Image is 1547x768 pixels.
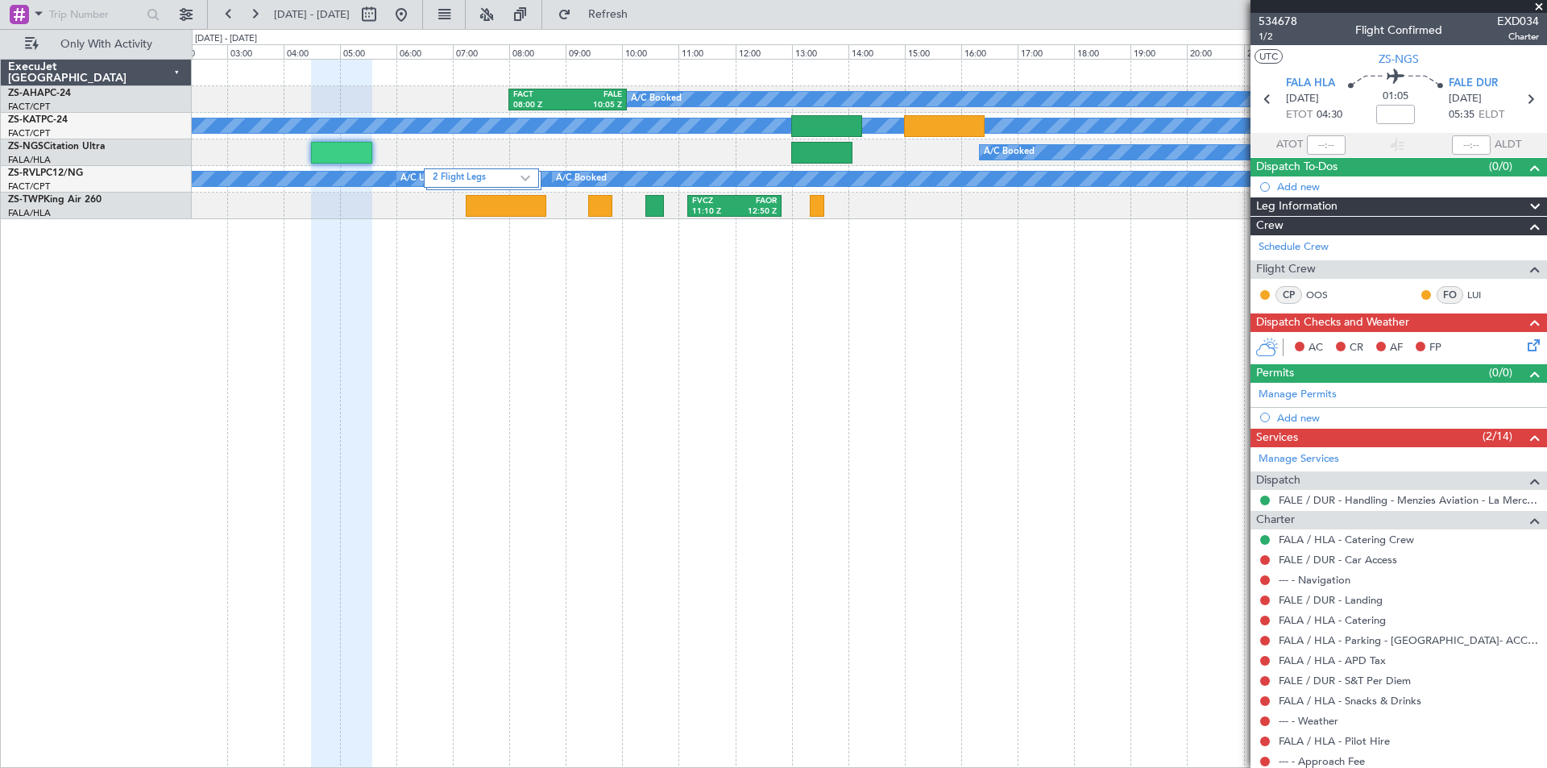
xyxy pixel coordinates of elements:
a: --- - Navigation [1279,573,1350,587]
div: A/C Booked [631,87,682,111]
div: 11:00 [678,44,735,59]
a: FALA / HLA - APD Tax [1279,654,1386,667]
span: (2/14) [1483,428,1512,445]
span: AC [1309,340,1323,356]
a: Manage Permits [1259,387,1337,403]
div: 15:00 [905,44,961,59]
div: 08:00 Z [513,100,567,111]
div: 02:00 [170,44,226,59]
a: FALA / HLA - Catering [1279,613,1386,627]
a: ZS-RVLPC12/NG [8,168,83,178]
span: ZS-TWP [8,195,44,205]
span: ETOT [1286,107,1313,123]
a: ZS-NGSCitation Ultra [8,142,105,152]
span: Services [1256,429,1298,447]
span: EXD034 [1497,13,1539,30]
a: FALE / DUR - Car Access [1279,553,1397,567]
div: 10:05 Z [567,100,621,111]
span: CR [1350,340,1363,356]
div: 18:00 [1074,44,1130,59]
span: 534678 [1259,13,1297,30]
span: Crew [1256,217,1284,235]
div: Add new [1277,180,1539,193]
span: ATOT [1276,137,1303,153]
div: 20:00 [1187,44,1243,59]
div: [DATE] - [DATE] [195,32,257,46]
div: FACT [513,89,567,101]
a: FALA/HLA [8,154,51,166]
span: 1/2 [1259,30,1297,44]
div: FAOR [735,196,778,207]
div: Add new [1277,411,1539,425]
div: FVCZ [692,196,735,207]
a: FALA / HLA - Parking - [GEOGRAPHIC_DATA]- ACC # 1800 [1279,633,1539,647]
div: 07:00 [453,44,509,59]
span: Flight Crew [1256,260,1316,279]
div: Flight Confirmed [1355,22,1442,39]
span: Leg Information [1256,197,1338,216]
span: 05:35 [1449,107,1474,123]
span: ZS-AHA [8,89,44,98]
div: 19:00 [1130,44,1187,59]
a: ZS-KATPC-24 [8,115,68,125]
span: (0/0) [1489,158,1512,175]
div: 04:00 [284,44,340,59]
a: LUI [1467,288,1503,302]
span: (0/0) [1489,364,1512,381]
span: Charter [1497,30,1539,44]
div: A/C Unavailable [400,167,467,191]
span: Dispatch [1256,471,1300,490]
div: 14:00 [848,44,905,59]
div: 16:00 [961,44,1018,59]
div: 05:00 [340,44,396,59]
div: CP [1275,286,1302,304]
span: AF [1390,340,1403,356]
div: 10:00 [622,44,678,59]
span: FALE DUR [1449,76,1498,92]
span: FALA HLA [1286,76,1335,92]
div: A/C Booked [984,140,1035,164]
span: Charter [1256,511,1295,529]
div: 12:00 [736,44,792,59]
span: Dispatch To-Dos [1256,158,1338,176]
span: ZS-RVL [8,168,40,178]
button: Only With Activity [18,31,175,57]
a: FALA / HLA - Pilot Hire [1279,734,1390,748]
span: FP [1429,340,1441,356]
a: ZS-AHAPC-24 [8,89,71,98]
span: ZS-NGS [1379,51,1419,68]
input: --:-- [1307,135,1346,155]
span: ALDT [1495,137,1521,153]
span: [DATE] [1449,91,1482,107]
span: ELDT [1479,107,1504,123]
span: ZS-KAT [8,115,41,125]
span: Only With Activity [42,39,170,50]
a: ZS-TWPKing Air 260 [8,195,102,205]
a: FALE / DUR - Handling - Menzies Aviation - La Mercy FADN / DUR [1279,493,1539,507]
div: 03:00 [227,44,284,59]
input: Trip Number [49,2,142,27]
a: FALE / DUR - Landing [1279,593,1383,607]
a: --- - Approach Fee [1279,754,1365,768]
div: 12:50 Z [735,206,778,218]
div: 06:00 [396,44,453,59]
span: Permits [1256,364,1294,383]
span: Dispatch Checks and Weather [1256,313,1409,332]
button: UTC [1255,49,1283,64]
a: FALA / HLA - Snacks & Drinks [1279,694,1421,708]
a: FALE / DUR - S&T Per Diem [1279,674,1411,687]
div: A/C Booked [556,167,607,191]
div: FO [1437,286,1463,304]
span: 01:05 [1383,89,1408,105]
span: 04:30 [1317,107,1342,123]
label: 2 Flight Legs [433,172,521,185]
a: FALA/HLA [8,207,51,219]
span: [DATE] [1286,91,1319,107]
a: --- - Weather [1279,714,1338,728]
a: OOS [1306,288,1342,302]
a: Manage Services [1259,451,1339,467]
a: FACT/CPT [8,181,50,193]
div: FALE [567,89,621,101]
div: 13:00 [792,44,848,59]
span: ZS-NGS [8,142,44,152]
